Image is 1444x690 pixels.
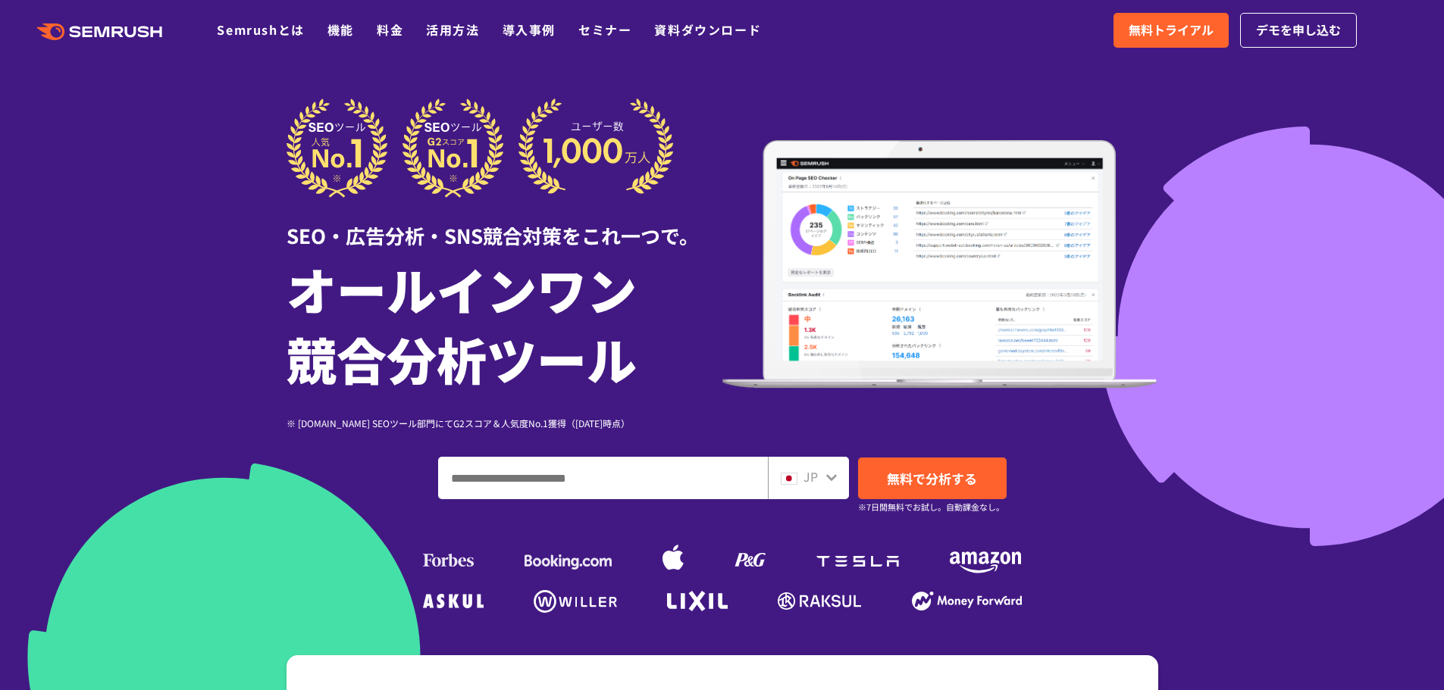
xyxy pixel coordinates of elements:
span: デモを申し込む [1256,20,1341,40]
input: ドメイン、キーワードまたはURLを入力してください [439,457,767,498]
a: 無料で分析する [858,457,1007,499]
div: ※ [DOMAIN_NAME] SEOツール部門にてG2スコア＆人気度No.1獲得（[DATE]時点） [287,416,722,430]
a: 機能 [327,20,354,39]
a: 導入事例 [503,20,556,39]
span: JP [803,467,818,485]
a: デモを申し込む [1240,13,1357,48]
a: 資料ダウンロード [654,20,761,39]
a: セミナー [578,20,631,39]
span: 無料で分析する [887,469,977,488]
a: Semrushとは [217,20,304,39]
a: 料金 [377,20,403,39]
a: 無料トライアル [1114,13,1229,48]
span: 無料トライアル [1129,20,1214,40]
h1: オールインワン 競合分析ツール [287,254,722,393]
div: SEO・広告分析・SNS競合対策をこれ一つで。 [287,198,722,250]
small: ※7日間無料でお試し。自動課金なし。 [858,500,1004,514]
a: 活用方法 [426,20,479,39]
